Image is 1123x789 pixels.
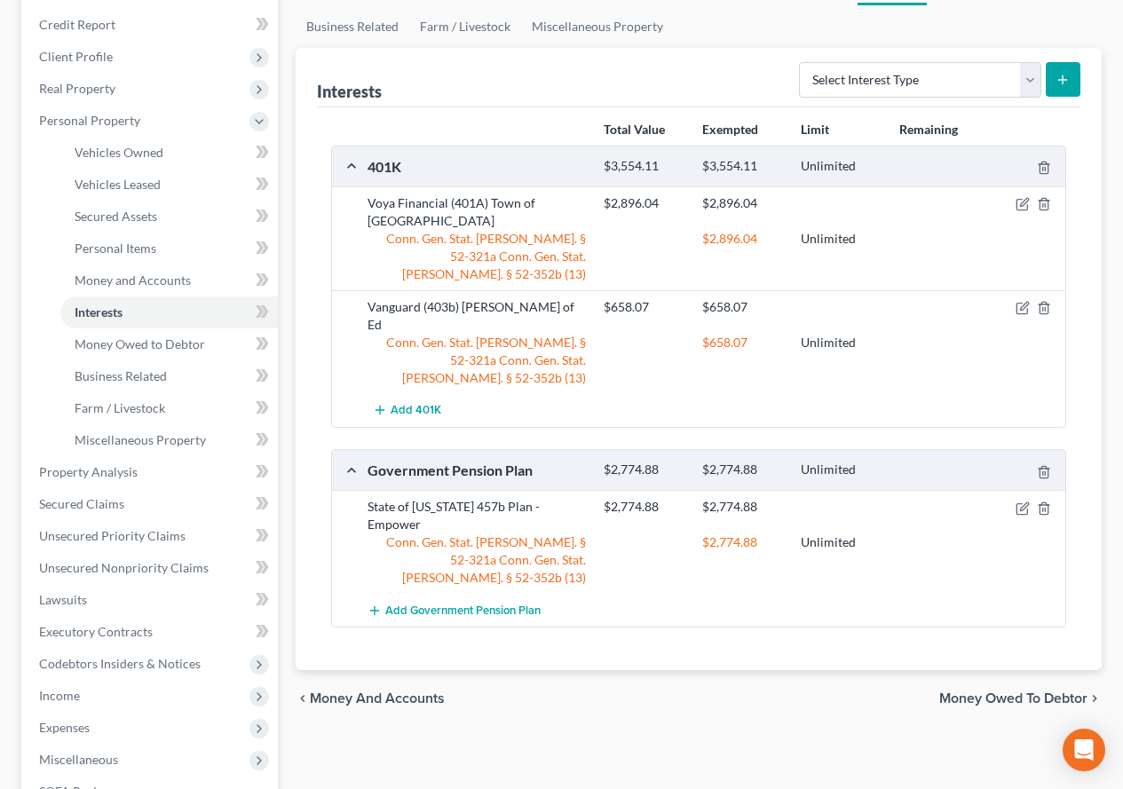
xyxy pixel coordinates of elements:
[939,691,1102,706] button: Money Owed to Debtor chevron_right
[595,462,693,478] div: $2,774.88
[25,584,278,616] a: Lawsuits
[792,230,890,248] div: Unlimited
[521,5,674,48] a: Miscellaneous Property
[595,194,693,212] div: $2,896.04
[368,394,446,427] button: Add 401K
[595,298,693,316] div: $658.07
[39,49,113,64] span: Client Profile
[359,533,595,587] div: Conn. Gen. Stat. [PERSON_NAME]. § 52-321a Conn. Gen. Stat. [PERSON_NAME]. § 52-352b (13)
[75,432,206,447] span: Miscellaneous Property
[60,233,278,264] a: Personal Items
[385,604,541,618] span: Add Government Pension Plan
[75,145,163,160] span: Vehicles Owned
[75,241,156,256] span: Personal Items
[693,533,792,551] div: $2,774.88
[39,496,124,511] span: Secured Claims
[39,720,90,735] span: Expenses
[39,560,209,575] span: Unsecured Nonpriority Claims
[792,533,890,551] div: Unlimited
[296,691,445,706] button: chevron_left Money and Accounts
[39,592,87,607] span: Lawsuits
[693,462,792,478] div: $2,774.88
[60,392,278,424] a: Farm / Livestock
[792,334,890,351] div: Unlimited
[368,594,541,627] button: Add Government Pension Plan
[60,201,278,233] a: Secured Assets
[359,461,595,479] div: Government Pension Plan
[359,334,595,387] div: Conn. Gen. Stat. [PERSON_NAME]. § 52-321a Conn. Gen. Stat. [PERSON_NAME]. § 52-352b (13)
[39,464,138,479] span: Property Analysis
[693,194,792,212] div: $2,896.04
[75,209,157,224] span: Secured Assets
[60,137,278,169] a: Vehicles Owned
[296,691,310,706] i: chevron_left
[39,688,80,703] span: Income
[75,304,123,320] span: Interests
[39,113,140,128] span: Personal Property
[595,158,693,175] div: $3,554.11
[25,552,278,584] a: Unsecured Nonpriority Claims
[359,298,595,334] div: Vanguard (403b) [PERSON_NAME] of Ed
[75,336,205,351] span: Money Owed to Debtor
[604,122,665,137] strong: Total Value
[693,498,792,516] div: $2,774.88
[792,158,890,175] div: Unlimited
[39,81,115,96] span: Real Property
[296,5,409,48] a: Business Related
[359,157,595,176] div: 401K
[39,656,201,671] span: Codebtors Insiders & Notices
[39,752,118,767] span: Miscellaneous
[595,498,693,516] div: $2,774.88
[25,616,278,648] a: Executory Contracts
[899,122,958,137] strong: Remaining
[60,264,278,296] a: Money and Accounts
[359,498,595,533] div: State of [US_STATE] 457b Plan - Empower
[60,328,278,360] a: Money Owed to Debtor
[1063,729,1105,771] div: Open Intercom Messenger
[359,230,595,283] div: Conn. Gen. Stat. [PERSON_NAME]. § 52-321a Conn. Gen. Stat. [PERSON_NAME]. § 52-352b (13)
[317,81,382,102] div: Interests
[939,691,1087,706] span: Money Owed to Debtor
[39,17,115,32] span: Credit Report
[39,624,153,639] span: Executory Contracts
[359,194,595,230] div: Voya Financial (401A) Town of [GEOGRAPHIC_DATA]
[702,122,758,137] strong: Exempted
[792,462,890,478] div: Unlimited
[75,177,161,192] span: Vehicles Leased
[409,5,521,48] a: Farm / Livestock
[75,368,167,383] span: Business Related
[693,158,792,175] div: $3,554.11
[75,272,191,288] span: Money and Accounts
[25,456,278,488] a: Property Analysis
[60,296,278,328] a: Interests
[693,230,792,248] div: $2,896.04
[60,360,278,392] a: Business Related
[75,400,165,415] span: Farm / Livestock
[25,9,278,41] a: Credit Report
[391,404,441,418] span: Add 401K
[801,122,829,137] strong: Limit
[25,488,278,520] a: Secured Claims
[25,520,278,552] a: Unsecured Priority Claims
[310,691,445,706] span: Money and Accounts
[39,528,186,543] span: Unsecured Priority Claims
[60,169,278,201] a: Vehicles Leased
[693,298,792,316] div: $658.07
[60,424,278,456] a: Miscellaneous Property
[1087,691,1102,706] i: chevron_right
[693,334,792,351] div: $658.07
